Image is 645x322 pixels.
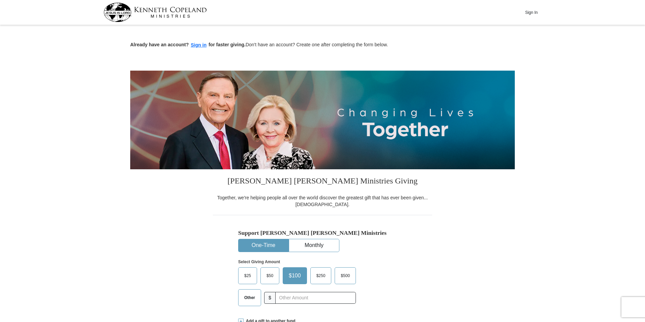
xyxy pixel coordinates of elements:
input: Other Amount [275,292,356,304]
strong: Select Giving Amount [238,259,280,264]
strong: Already have an account? for faster giving. [130,42,246,47]
img: kcm-header-logo.svg [104,3,207,22]
span: $500 [337,271,353,281]
span: Other [241,293,258,303]
button: Sign in [189,41,209,49]
span: $ [264,292,276,304]
button: Monthly [289,239,339,252]
p: Don't have an account? Create one after completing the form below. [130,41,515,49]
span: $100 [285,271,304,281]
span: $25 [241,271,254,281]
h3: [PERSON_NAME] [PERSON_NAME] Ministries Giving [213,169,432,194]
span: $50 [263,271,277,281]
div: Together, we're helping people all over the world discover the greatest gift that has ever been g... [213,194,432,208]
h5: Support [PERSON_NAME] [PERSON_NAME] Ministries [238,229,407,237]
button: Sign In [521,7,541,18]
button: One-Time [239,239,288,252]
span: $250 [313,271,329,281]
